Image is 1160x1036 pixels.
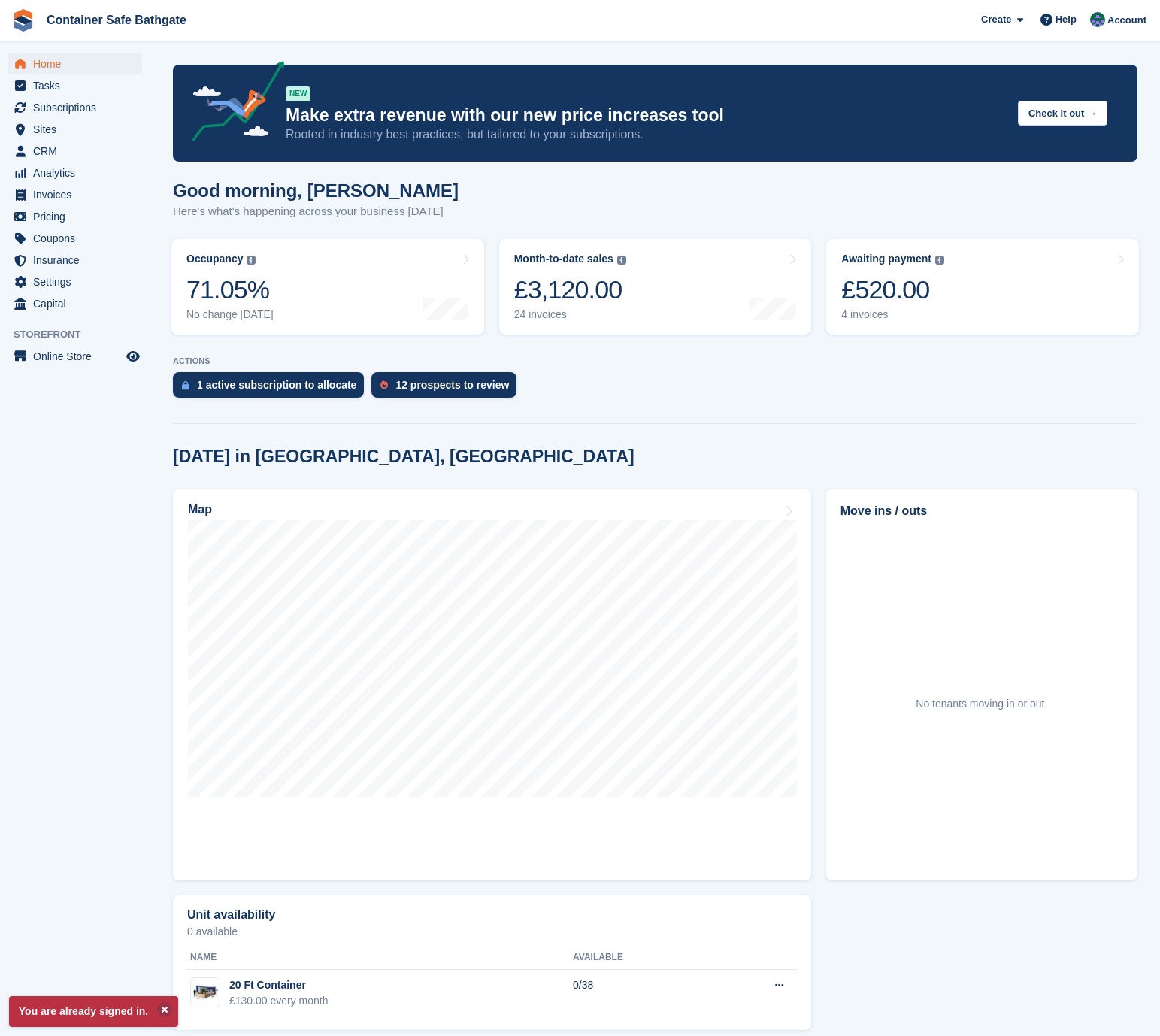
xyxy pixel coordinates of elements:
[33,75,123,96] span: Tasks
[186,253,243,265] div: Occupancy
[124,347,142,365] a: Preview store
[573,970,710,1017] td: 0/38
[33,271,123,292] span: Settings
[33,141,123,162] span: CRM
[826,239,1139,335] a: Awaiting payment £520.00 4 invoices
[8,271,142,292] a: menu
[841,253,931,265] div: Awaiting payment
[8,75,142,96] a: menu
[8,346,142,367] a: menu
[1107,13,1146,28] span: Account
[8,250,142,271] a: menu
[8,162,142,183] a: menu
[173,180,459,201] h1: Good morning, [PERSON_NAME]
[841,274,944,305] div: £520.00
[173,203,459,220] p: Here's what's happening across your business [DATE]
[499,239,812,335] a: Month-to-date sales £3,120.00 24 invoices
[8,293,142,314] a: menu
[197,379,356,391] div: 1 active subscription to allocate
[173,489,811,880] a: Map
[247,256,256,265] img: icon-info-grey-7440780725fd019a000dd9b08b2336e03edf1995a4989e88bcd33f0948082b44.svg
[8,184,142,205] a: menu
[33,162,123,183] span: Analytics
[33,250,123,271] span: Insurance
[12,9,35,32] img: stora-icon-8386f47178a22dfd0bd8f6a31ec36ba5ce8667c1dd55bd0f319d3a0aa187defe.svg
[187,908,275,922] h2: Unit availability
[1090,12,1105,27] img: Louis DiResta
[33,293,123,314] span: Capital
[229,993,329,1009] div: £130.00 every month
[617,256,626,265] img: icon-info-grey-7440780725fd019a000dd9b08b2336e03edf1995a4989e88bcd33f0948082b44.svg
[191,982,220,1004] img: 20-ft-container%20(1).jpg
[1018,101,1107,126] button: Check it out →
[841,308,944,321] div: 4 invoices
[41,8,192,32] a: Container Safe Bathgate
[8,97,142,118] a: menu
[186,308,274,321] div: No change [DATE]
[8,206,142,227] a: menu
[188,503,212,516] h2: Map
[33,206,123,227] span: Pricing
[840,502,1123,520] h2: Move ins / outs
[395,379,509,391] div: 12 prospects to review
[981,12,1011,27] span: Create
[1056,12,1077,27] span: Help
[514,253,613,265] div: Month-to-date sales
[171,239,484,335] a: Occupancy 71.05% No change [DATE]
[573,946,710,970] th: Available
[180,61,285,147] img: price-adjustments-announcement-icon-8257ccfd72463d97f412b2fc003d46551f7dbcb40ab6d574587a9cd5c0d94...
[935,256,944,265] img: icon-info-grey-7440780725fd019a000dd9b08b2336e03edf1995a4989e88bcd33f0948082b44.svg
[33,97,123,118] span: Subscriptions
[371,372,524,405] a: 12 prospects to review
[286,86,310,101] div: NEW
[173,447,635,467] h2: [DATE] in [GEOGRAPHIC_DATA], [GEOGRAPHIC_DATA]
[33,346,123,367] span: Online Store
[187,946,573,970] th: Name
[9,996,178,1027] p: You are already signed in.
[33,184,123,205] span: Invoices
[173,356,1137,366] p: ACTIONS
[173,372,371,405] a: 1 active subscription to allocate
[8,228,142,249] a: menu
[187,926,797,937] p: 0 available
[33,228,123,249] span: Coupons
[229,977,329,993] div: 20 Ft Container
[8,141,142,162] a: menu
[182,380,189,390] img: active_subscription_to_allocate_icon-d502201f5373d7db506a760aba3b589e785aa758c864c3986d89f69b8ff3...
[33,119,123,140] span: Sites
[33,53,123,74] span: Home
[186,274,274,305] div: 71.05%
[14,327,150,342] span: Storefront
[514,308,626,321] div: 24 invoices
[380,380,388,389] img: prospect-51fa495bee0391a8d652442698ab0144808aea92771e9ea1ae160a38d050c398.svg
[514,274,626,305] div: £3,120.00
[286,105,1006,126] p: Make extra revenue with our new price increases tool
[8,119,142,140] a: menu
[286,126,1006,143] p: Rooted in industry best practices, but tailored to your subscriptions.
[8,53,142,74] a: menu
[916,696,1047,712] div: No tenants moving in or out.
